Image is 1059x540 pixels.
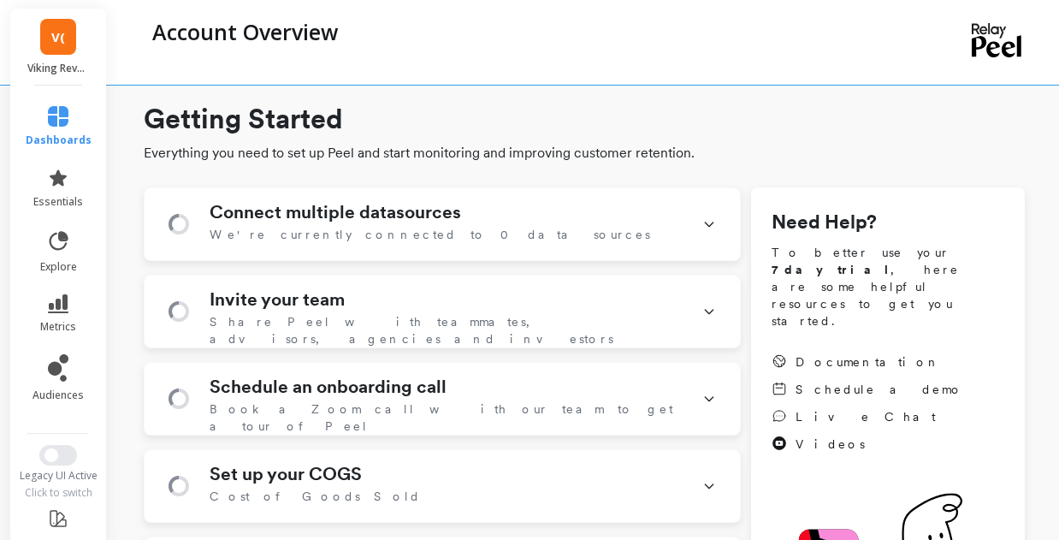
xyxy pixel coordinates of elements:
span: audiences [33,389,84,402]
span: dashboards [26,134,92,147]
div: Legacy UI Active [9,469,109,483]
span: Schedule a demo [796,381,963,398]
h1: Invite your team [210,289,345,310]
span: Videos [796,436,865,453]
span: Everything you need to set up Peel and start monitoring and improving customer retention. [144,143,1025,163]
div: Click to switch [9,486,109,500]
span: Cost of Goods Sold [210,488,421,505]
h1: Need Help? [772,208,1004,237]
a: Schedule a demo [772,381,963,398]
span: To better use your , here are some helpful resources to get you started. [772,244,1004,329]
span: We're currently connected to 0 data sources [210,226,650,243]
span: Documentation [796,353,941,371]
h1: Connect multiple datasources [210,202,461,223]
span: V( [51,27,65,47]
p: Account Overview [152,17,338,46]
a: Documentation [772,353,963,371]
strong: 7 day trial [772,263,890,276]
h1: Set up your COGS [210,464,362,484]
span: explore [40,260,77,274]
h1: Getting Started [144,98,1025,139]
span: essentials [33,195,83,209]
span: Book a Zoom call with our team to get a tour of Peel [210,401,682,435]
span: Live Chat [796,408,936,425]
button: Switch to New UI [39,445,77,466]
span: Share Peel with teammates, advisors, agencies and investors [210,313,682,347]
a: Videos [772,436,963,453]
h1: Schedule an onboarding call [210,377,447,397]
span: metrics [40,320,76,334]
p: Viking Revolution (Essor) [27,62,90,75]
